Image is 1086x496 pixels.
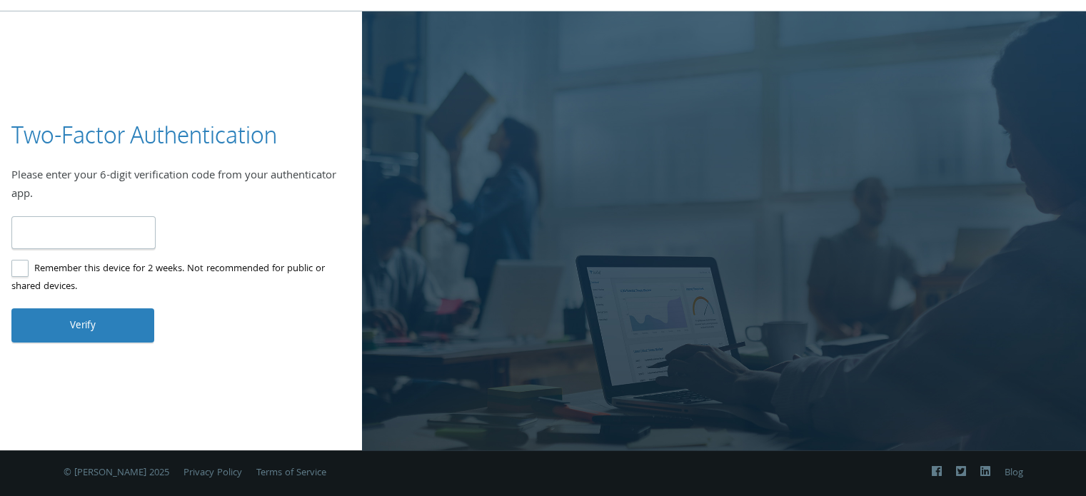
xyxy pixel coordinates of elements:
a: Privacy Policy [183,465,242,481]
h3: Two-Factor Authentication [11,119,277,151]
div: Please enter your 6-digit verification code from your authenticator app. [11,168,351,204]
span: © [PERSON_NAME] 2025 [64,465,169,481]
a: Terms of Service [256,465,326,481]
button: Verify [11,308,154,343]
label: Remember this device for 2 weeks. Not recommended for public or shared devices. [11,260,339,296]
a: Blog [1005,465,1023,481]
